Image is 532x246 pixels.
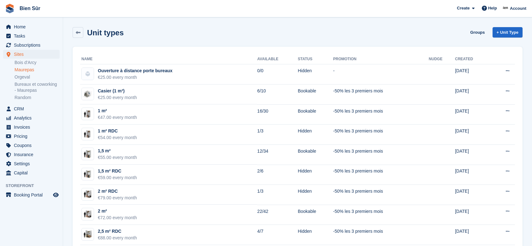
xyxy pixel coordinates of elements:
[298,104,333,125] td: Bookable
[455,125,490,145] td: [DATE]
[429,54,455,64] th: Nudge
[455,104,490,125] td: [DATE]
[98,128,137,134] div: 1 m² RDC
[98,235,137,241] div: €88.00 every month
[3,32,60,40] a: menu
[455,185,490,205] td: [DATE]
[52,191,60,199] a: Preview store
[3,114,60,122] a: menu
[98,148,137,154] div: 1,5 m²
[257,64,298,85] td: 0/0
[14,41,52,50] span: Subscriptions
[98,74,173,81] div: €25.00 every month
[98,88,137,94] div: Casier (1 m³)
[3,132,60,141] a: menu
[257,145,298,165] td: 12/34
[3,50,60,59] a: menu
[82,68,94,80] img: blank-unit-type-icon-ffbac7b88ba66c5e286b0e438baccc4b9c83835d4c34f86887a83fc20ec27e7b.svg
[257,54,298,64] th: Available
[298,205,333,225] td: Bookable
[6,183,63,189] span: Storefront
[87,28,124,37] h2: Unit types
[98,214,137,221] div: €72.00 every month
[333,64,429,85] td: -
[298,185,333,205] td: Hidden
[82,170,94,179] img: box-1,5m2.jpg
[98,228,137,235] div: 2,5 m² RDC
[82,130,94,139] img: box-1m2.jpg
[14,132,52,141] span: Pricing
[333,54,429,64] th: Promotion
[455,225,490,245] td: [DATE]
[14,22,52,31] span: Home
[5,4,15,13] img: stora-icon-8386f47178a22dfd0bd8f6a31ec36ba5ce8667c1dd55bd0f319d3a0aa187defe.svg
[15,60,60,66] a: Bois d'Arcy
[98,67,173,74] div: Ouverture à distance porte bureaux
[98,114,137,121] div: €47.00 every month
[98,188,137,195] div: 2 m² RDC
[298,145,333,165] td: Bookable
[455,165,490,185] td: [DATE]
[333,145,429,165] td: -50% les 3 premiers mois
[493,27,523,38] a: + Unit Type
[14,141,52,150] span: Coupons
[3,159,60,168] a: menu
[257,125,298,145] td: 1/3
[14,190,52,199] span: Booking Portal
[14,123,52,132] span: Invoices
[468,27,487,38] a: Groups
[257,225,298,245] td: 4/7
[455,64,490,85] td: [DATE]
[298,54,333,64] th: Status
[3,123,60,132] a: menu
[14,159,52,168] span: Settings
[298,125,333,145] td: Hidden
[257,104,298,125] td: 16/30
[257,165,298,185] td: 2/6
[15,81,60,93] a: Bureaux et coworking - Maurepas
[298,85,333,105] td: Bookable
[257,205,298,225] td: 22/42
[98,208,137,214] div: 2 m²
[98,94,137,101] div: €25.00 every month
[82,210,94,219] img: box-2m2.jpg
[14,150,52,159] span: Insurance
[455,145,490,165] td: [DATE]
[17,3,43,14] a: Bien Sûr
[80,54,257,64] th: Name
[82,230,94,239] img: box-2,5m2.jpg
[3,190,60,199] a: menu
[98,174,137,181] div: €59.00 every month
[82,109,94,119] img: box-1m2.jpg
[15,74,60,80] a: Orgeval
[98,108,137,114] div: 1 m²
[333,125,429,145] td: -50% les 3 premiers mois
[15,67,60,73] a: Maurepas
[98,134,137,141] div: €54.00 every month
[98,195,137,201] div: €79.00 every month
[333,205,429,225] td: -50% les 3 premiers mois
[82,88,94,100] img: locker%201m3.jpg
[455,205,490,225] td: [DATE]
[98,168,137,174] div: 1,5 m² RDC
[14,32,52,40] span: Tasks
[14,50,52,59] span: Sites
[333,185,429,205] td: -50% les 3 premiers mois
[333,165,429,185] td: -50% les 3 premiers mois
[3,141,60,150] a: menu
[14,114,52,122] span: Analytics
[15,95,60,101] a: Random
[455,85,490,105] td: [DATE]
[298,64,333,85] td: Hidden
[333,104,429,125] td: -50% les 3 premiers mois
[82,190,94,199] img: box-2m2.jpg
[488,5,497,11] span: Help
[298,165,333,185] td: Hidden
[98,154,137,161] div: €55.00 every month
[455,54,490,64] th: Created
[457,5,470,11] span: Create
[14,104,52,113] span: CRM
[3,150,60,159] a: menu
[257,85,298,105] td: 6/10
[298,225,333,245] td: Hidden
